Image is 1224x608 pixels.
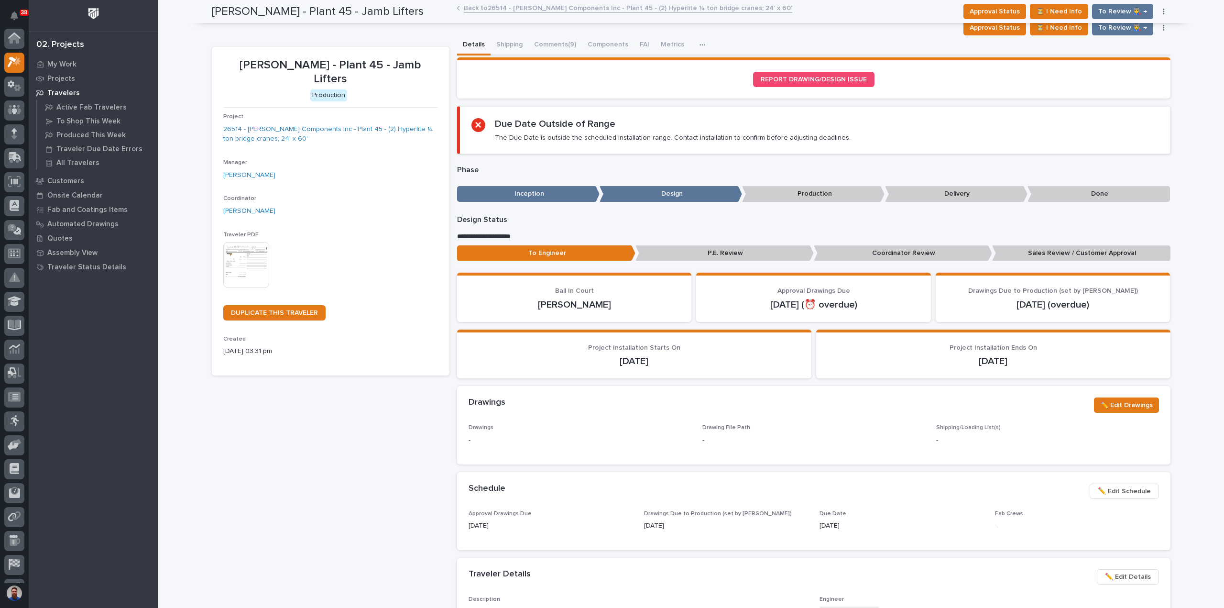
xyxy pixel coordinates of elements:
[469,597,500,602] span: Description
[223,170,275,180] a: [PERSON_NAME]
[1094,398,1159,413] button: ✏️ Edit Drawings
[47,220,119,229] p: Automated Drawings
[310,89,347,101] div: Production
[56,159,99,167] p: All Travelers
[223,124,438,144] a: 26514 - [PERSON_NAME] Components Inc - Plant 45 - (2) Hyperlite ¼ ton bridge cranes; 24’ x 60’
[56,103,127,112] p: Active Fab Travelers
[231,310,318,316] span: DUPLICATE THIS TRAVELER
[963,20,1026,35] button: Approval Status
[555,287,594,294] span: Ball In Court
[708,299,919,310] p: [DATE] (⏰ overdue)
[469,521,633,531] p: [DATE]
[469,398,505,408] h2: Drawings
[223,336,246,342] span: Created
[1092,20,1153,35] button: To Review 👨‍🏭 →
[4,6,24,26] button: Notifications
[37,142,158,155] a: Traveler Due Date Errors
[223,58,438,86] p: [PERSON_NAME] - Plant 45 - Jamb Lifters
[37,100,158,114] a: Active Fab Travelers
[968,287,1138,294] span: Drawings Due to Production (set by [PERSON_NAME])
[495,118,615,130] h2: Due Date Outside of Range
[702,425,750,431] span: Drawing File Path
[495,133,851,142] p: The Due Date is outside the scheduled installation range. Contact installation to confirm before ...
[1027,186,1170,202] p: Done
[469,511,532,517] span: Approval Drawings Due
[29,231,158,245] a: Quotes
[992,245,1170,261] p: Sales Review / Customer Approval
[4,583,24,603] button: users-avatar
[655,35,690,55] button: Metrics
[56,117,120,126] p: To Shop This Week
[644,511,792,517] span: Drawings Due to Production (set by [PERSON_NAME])
[777,287,850,294] span: Approval Drawings Due
[47,234,73,243] p: Quotes
[47,249,98,257] p: Assembly View
[600,186,742,202] p: Design
[491,35,528,55] button: Shipping
[29,174,158,188] a: Customers
[820,521,984,531] p: [DATE]
[644,521,808,531] p: [DATE]
[1036,22,1082,33] span: ⏳ I Need Info
[528,35,582,55] button: Comments (9)
[582,35,634,55] button: Components
[223,232,259,238] span: Traveler PDF
[223,160,247,166] span: Manager
[36,40,84,50] div: 02. Projects
[223,114,243,120] span: Project
[1098,22,1147,33] span: To Review 👨‍🏭 →
[85,5,102,22] img: Workspace Logo
[761,76,867,83] span: REPORT DRAWING/DESIGN ISSUE
[1090,484,1159,499] button: ✏️ Edit Schedule
[936,435,1158,445] p: -
[457,166,1170,175] p: Phase
[457,35,491,55] button: Details
[47,177,84,186] p: Customers
[702,435,704,445] p: -
[21,9,27,16] p: 38
[469,484,505,494] h2: Schedule
[37,156,158,169] a: All Travelers
[742,186,885,202] p: Production
[29,86,158,100] a: Travelers
[29,217,158,231] a: Automated Drawings
[223,206,275,216] a: [PERSON_NAME]
[469,299,680,310] p: [PERSON_NAME]
[47,191,103,200] p: Onsite Calendar
[223,346,438,356] p: [DATE] 03:31 pm
[56,145,142,154] p: Traveler Due Date Errors
[29,188,158,202] a: Onsite Calendar
[37,114,158,128] a: To Shop This Week
[29,202,158,217] a: Fab and Coatings Items
[820,597,844,602] span: Engineer
[47,89,80,98] p: Travelers
[47,206,128,214] p: Fab and Coatings Items
[1097,569,1159,585] button: ✏️ Edit Details
[47,75,75,83] p: Projects
[634,35,655,55] button: FAI
[950,344,1037,351] span: Project Installation Ends On
[936,425,1001,431] span: Shipping/Loading List(s)
[995,511,1023,517] span: Fab Crews
[56,131,126,140] p: Produced This Week
[947,299,1159,310] p: [DATE] (overdue)
[1030,20,1088,35] button: ⏳ I Need Info
[1098,486,1151,497] span: ✏️ Edit Schedule
[820,511,846,517] span: Due Date
[753,72,874,87] a: REPORT DRAWING/DESIGN ISSUE
[469,355,800,367] p: [DATE]
[37,128,158,142] a: Produced This Week
[1100,399,1153,411] span: ✏️ Edit Drawings
[47,60,76,69] p: My Work
[469,569,531,580] h2: Traveler Details
[469,425,493,431] span: Drawings
[885,186,1027,202] p: Delivery
[29,57,158,71] a: My Work
[1105,571,1151,583] span: ✏️ Edit Details
[814,245,992,261] p: Coordinator Review
[469,435,691,445] p: -
[995,521,1159,531] p: -
[12,11,24,27] div: Notifications38
[588,344,680,351] span: Project Installation Starts On
[29,71,158,86] a: Projects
